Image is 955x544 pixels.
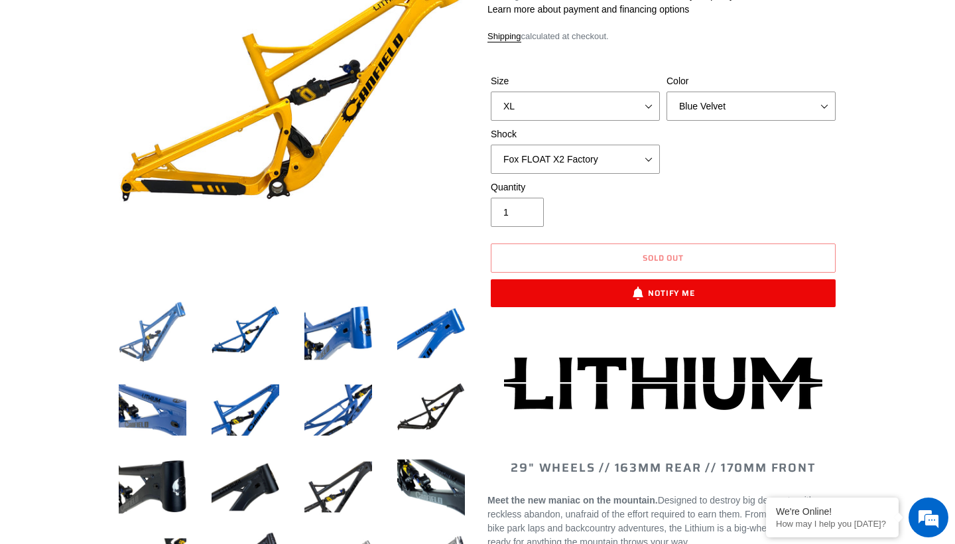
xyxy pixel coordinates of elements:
img: Load image into Gallery viewer, LITHIUM - Frameset [302,450,375,523]
a: Shipping [487,31,521,42]
div: Navigation go back [15,73,34,93]
img: Load image into Gallery viewer, LITHIUM - Frameset [209,374,282,446]
label: Quantity [491,180,660,194]
div: calculated at checkout. [487,30,839,43]
img: d_696896380_company_1647369064580_696896380 [42,66,76,100]
div: Minimize live chat window [218,7,249,38]
img: Load image into Gallery viewer, LITHIUM - Frameset [302,374,375,446]
label: Size [491,74,660,88]
div: We're Online! [776,506,889,517]
label: Shock [491,127,660,141]
span: Sold out [643,251,684,264]
span: 29" WHEELS // 163mm REAR // 170mm FRONT [511,458,815,477]
b: Meet the new maniac on the mountain. [487,495,658,506]
img: Load image into Gallery viewer, LITHIUM - Frameset [302,297,375,370]
p: How may I help you today? [776,519,889,529]
div: Chat with us now [89,74,243,92]
img: Load image into Gallery viewer, LITHIUM - Frameset [116,374,189,446]
img: Load image into Gallery viewer, LITHIUM - Frameset [209,450,282,523]
button: Sold out [491,243,836,273]
img: Load image into Gallery viewer, LITHIUM - Frameset [209,297,282,370]
button: Notify Me [491,279,836,307]
img: Load image into Gallery viewer, LITHIUM - Frameset [395,374,468,446]
label: Color [667,74,836,88]
img: Load image into Gallery viewer, LITHIUM - Frameset [395,450,468,523]
textarea: Type your message and hit 'Enter' [7,362,253,409]
img: Load image into Gallery viewer, LITHIUM - Frameset [116,297,189,370]
img: Load image into Gallery viewer, LITHIUM - Frameset [116,450,189,523]
img: Load image into Gallery viewer, LITHIUM - Frameset [395,297,468,370]
a: Learn more about payment and financing options [487,4,689,15]
span: We're online! [77,167,183,301]
img: Lithium-Logo_480x480.png [504,357,822,410]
